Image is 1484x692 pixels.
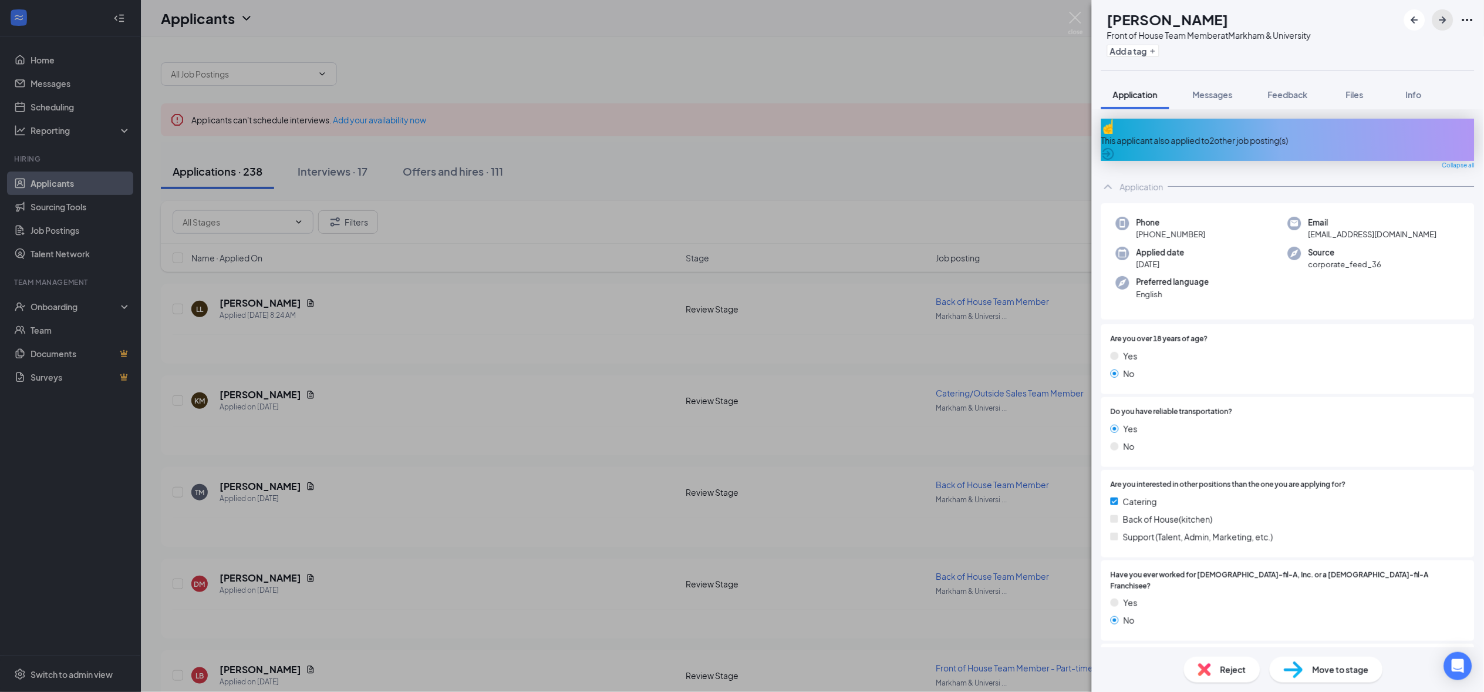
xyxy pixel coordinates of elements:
span: Do you have reliable transportation? [1111,407,1233,418]
span: [PHONE_NUMBER] [1136,229,1206,240]
svg: ChevronUp [1101,180,1115,194]
button: PlusAdd a tag [1107,45,1159,57]
button: ArrowLeftNew [1404,9,1425,31]
span: Collapse all [1442,161,1475,170]
div: Application [1120,181,1163,193]
svg: Ellipses [1461,13,1475,27]
span: Catering [1123,495,1157,508]
span: English [1136,288,1209,300]
svg: ArrowCircle [1101,147,1115,161]
div: This applicant also applied to 2 other job posting(s) [1101,134,1475,147]
div: Front of House Team Member at Markham & University [1107,29,1311,41]
span: Yes [1124,350,1138,362]
span: corporate_feed_36 [1308,258,1382,270]
span: Feedback [1268,89,1308,100]
span: Back of House(kitchen) [1123,513,1213,526]
span: Preferred language [1136,276,1209,288]
span: [EMAIL_ADDRESS][DOMAIN_NAME] [1308,229,1437,240]
span: Reject [1220,663,1246,676]
span: Support (Talent, Admin, Marketing, etc.) [1123,530,1273,543]
span: Move to stage [1313,663,1369,676]
svg: ArrowLeftNew [1408,13,1422,27]
h1: [PERSON_NAME] [1107,9,1229,29]
span: Messages [1193,89,1233,100]
svg: ArrowRight [1436,13,1450,27]
span: Info [1406,89,1422,100]
span: Yes [1124,596,1138,609]
span: Applied date [1136,247,1185,258]
span: [DATE] [1136,258,1185,270]
span: Have you ever worked for [DEMOGRAPHIC_DATA]-fil-A, Inc. or a [DEMOGRAPHIC_DATA]-fil-A Franchisee? [1111,570,1465,592]
span: Application [1113,89,1158,100]
span: Phone [1136,217,1206,229]
div: Open Intercom Messenger [1444,652,1472,680]
span: Yes [1124,422,1138,435]
span: Are you over 18 years of age? [1111,334,1208,345]
svg: Plus [1149,48,1156,55]
span: Are you interested in other positions than the one you are applying for? [1111,479,1346,491]
button: ArrowRight [1432,9,1453,31]
span: No [1124,614,1135,627]
span: Files [1346,89,1364,100]
span: No [1124,367,1135,380]
span: No [1124,440,1135,453]
span: Email [1308,217,1437,229]
span: Source [1308,247,1382,258]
